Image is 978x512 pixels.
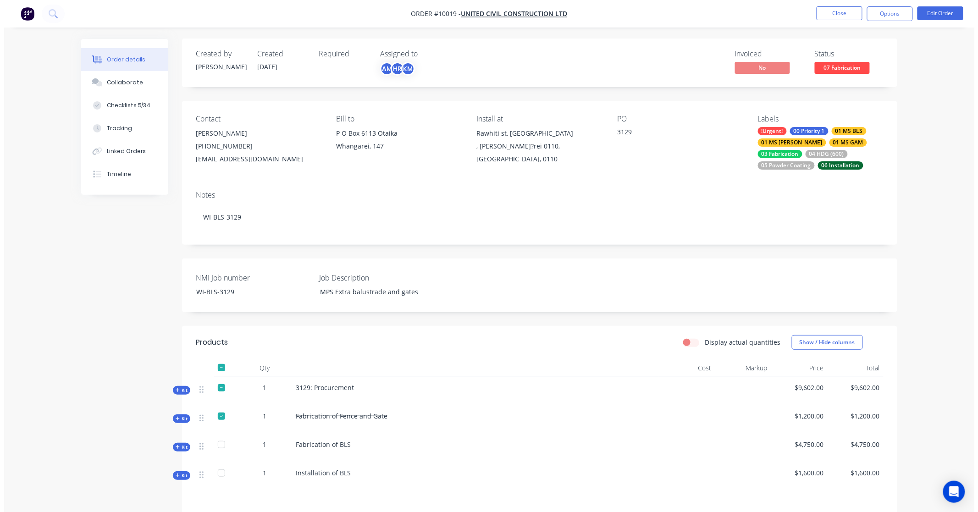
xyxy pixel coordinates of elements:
div: [PERSON_NAME] [192,62,242,72]
div: WI-BLS-3129 [185,285,300,298]
span: 1 [259,468,262,478]
div: Open Intercom Messenger [939,481,961,503]
div: !Urgent! [754,127,783,135]
span: $9,602.00 [771,383,820,392]
label: NMI Job number [192,272,306,283]
div: Notes [192,191,879,199]
div: 3129 [613,127,728,140]
span: Order #10019 - [407,10,457,18]
span: $4,750.00 [827,440,876,449]
div: 05 Powder Coating [754,161,811,170]
div: 01 MS [PERSON_NAME] [754,138,822,147]
span: Installation of BLS [292,468,347,477]
div: Checklists 5/34 [103,101,147,110]
span: 3129: Procurement [292,383,350,392]
button: Options [863,6,909,21]
div: Created [253,50,304,58]
span: 1 [259,411,262,421]
div: Labels [754,115,879,123]
div: Whangarei, 147 [332,140,458,153]
div: Contact [192,115,317,123]
div: Cost [655,359,711,377]
button: Order details [77,48,164,71]
div: P O Box 6113 Otaika [332,127,458,140]
a: United Civil Construction Ltd [457,10,564,18]
span: No [731,62,786,73]
button: AMHRKM [376,62,411,76]
button: Collaborate [77,71,164,94]
span: Fabrication of Fence and Gate [292,412,383,420]
div: 03 Fabrication [754,150,798,158]
div: [PHONE_NUMBER] [192,140,317,153]
button: Edit Order [913,6,959,20]
span: 07 Fabrication [811,62,866,73]
div: Rawhiti st, [GEOGRAPHIC_DATA], [PERSON_NAME]?rei 0110, [GEOGRAPHIC_DATA], 0110 [473,127,598,165]
span: Fabrication of BLS [292,440,347,449]
span: Kit [171,472,183,479]
div: WI-BLS-3129 [192,203,879,231]
div: Invoiced [731,50,800,58]
button: Timeline [77,163,164,186]
span: $1,200.00 [771,411,820,421]
div: Assigned to [376,50,468,58]
button: Checklists 5/34 [77,94,164,117]
div: Collaborate [103,78,139,87]
div: Price [767,359,823,377]
div: Kit [169,443,186,451]
div: MPS Extra balustrade and gates [309,285,423,298]
div: P O Box 6113 OtaikaWhangarei, 147 [332,127,458,156]
div: Markup [711,359,768,377]
div: Kit [169,386,186,395]
button: Show / Hide columns [788,335,859,350]
span: Kit [171,415,183,422]
button: 07 Fabrication [811,62,866,76]
span: $1,600.00 [827,468,876,478]
div: Tracking [103,124,128,132]
div: Rawhiti st, [GEOGRAPHIC_DATA] [473,127,598,140]
div: Total [823,359,880,377]
button: Linked Orders [77,140,164,163]
div: Products [192,337,224,348]
div: 00 Priority 1 [786,127,824,135]
button: Close [812,6,858,20]
div: HR [387,62,400,76]
span: $9,602.00 [827,383,876,392]
div: Timeline [103,170,127,178]
span: $1,200.00 [827,411,876,421]
div: PO [613,115,739,123]
div: Order details [103,55,142,64]
div: AM [376,62,390,76]
div: Kit [169,414,186,423]
div: [EMAIL_ADDRESS][DOMAIN_NAME] [192,153,317,165]
div: KM [397,62,411,76]
div: Status [811,50,879,58]
span: $1,600.00 [771,468,820,478]
div: [PERSON_NAME] [192,127,317,140]
span: 1 [259,383,262,392]
span: $4,750.00 [771,440,820,449]
button: Tracking [77,117,164,140]
div: , [PERSON_NAME]?rei 0110, [GEOGRAPHIC_DATA], 0110 [473,140,598,165]
div: 01 MS GAM [825,138,863,147]
div: Install at [473,115,598,123]
img: Factory [17,7,30,21]
div: Created by [192,50,242,58]
div: Qty [233,359,288,377]
label: Job Description [315,272,430,283]
div: Required [315,50,365,58]
div: Linked Orders [103,147,142,155]
div: 01 MS BLS [828,127,862,135]
div: 06 Installation [814,161,859,170]
label: Display actual quantities [701,337,777,347]
div: 04 HDG (600) [801,150,844,158]
span: Kit [171,444,183,451]
span: Kit [171,387,183,394]
span: 1 [259,440,262,449]
div: Bill to [332,115,458,123]
span: [DATE] [253,62,273,71]
div: [PERSON_NAME][PHONE_NUMBER][EMAIL_ADDRESS][DOMAIN_NAME] [192,127,317,165]
div: Kit [169,471,186,480]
